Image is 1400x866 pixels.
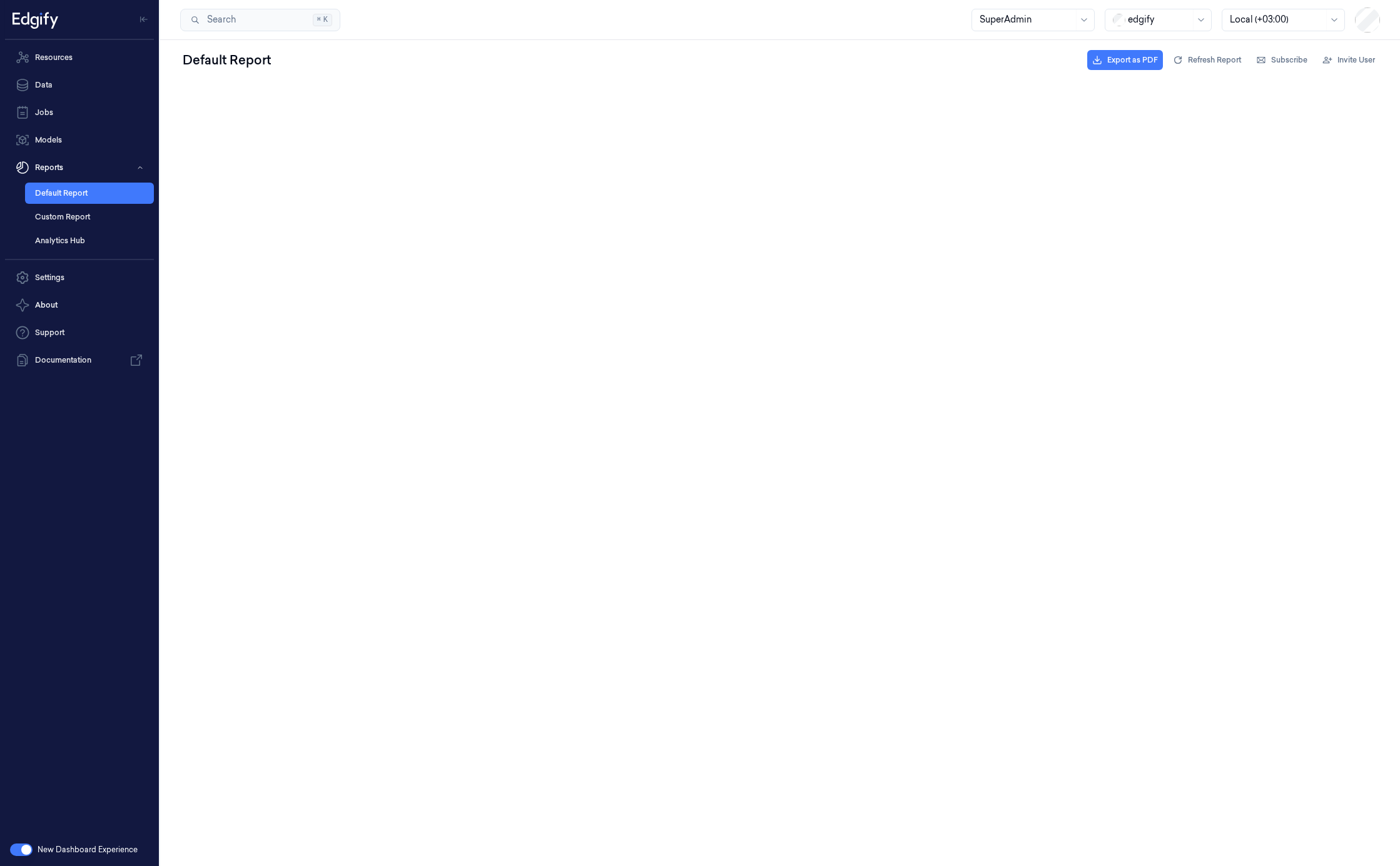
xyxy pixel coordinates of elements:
[202,13,236,26] span: Search
[180,9,340,31] button: Search⌘K
[5,293,154,318] button: About
[1087,50,1163,70] button: Export as PDF
[5,155,154,180] button: Reports
[1168,50,1246,70] button: Refresh Report
[1337,54,1375,66] span: Invite User
[25,230,154,251] a: Analytics Hub
[1188,54,1241,66] span: Refresh Report
[5,348,154,373] a: Documentation
[1251,50,1312,70] button: Subscribe
[1317,50,1380,70] button: Invite User
[5,265,154,290] a: Settings
[5,45,154,70] a: Resources
[25,206,154,228] a: Custom Report
[5,128,154,153] a: Models
[1271,54,1307,66] span: Subscribe
[5,320,154,345] a: Support
[134,9,154,29] button: Toggle Navigation
[180,49,273,71] div: Default Report
[25,183,154,204] a: Default Report
[1107,54,1158,66] span: Export as PDF
[5,73,154,98] a: Data
[5,100,154,125] a: Jobs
